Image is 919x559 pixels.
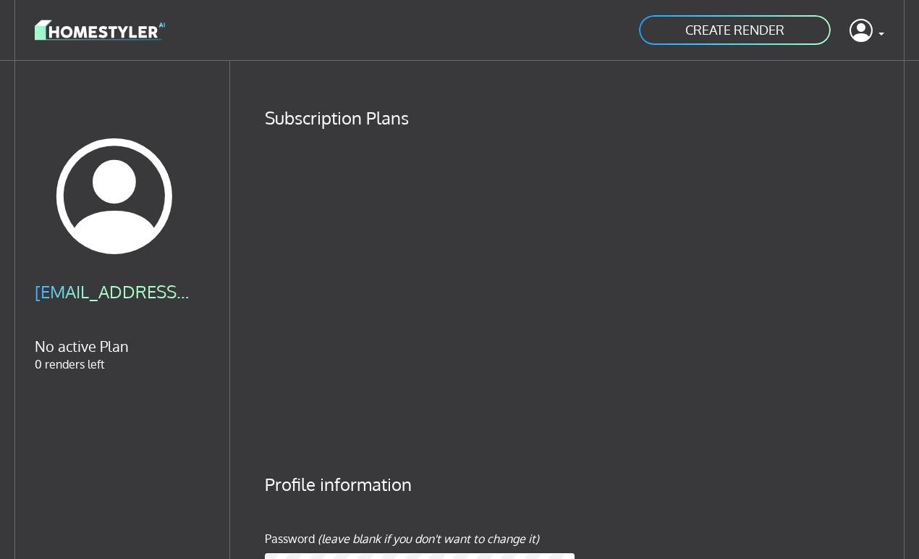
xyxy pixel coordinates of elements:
h4: Subscription Plans [265,107,885,129]
h4: Profile information [265,474,885,495]
h5: No active Plan [35,337,195,356]
h4: [EMAIL_ADDRESS][DOMAIN_NAME] [35,281,195,303]
a: CREATE RENDER [638,14,832,46]
i: (leave blank if you don't want to change it) [318,531,539,546]
div: 0 renders left [35,281,195,373]
label: Password [265,530,315,547]
img: logo-3de290ba35641baa71223ecac5eacb59cb85b4c7fdf211dc9aaecaaee71ea2f8.svg [35,17,165,43]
